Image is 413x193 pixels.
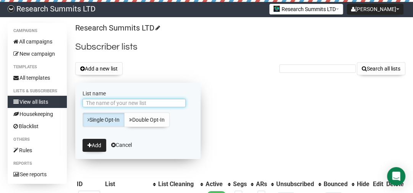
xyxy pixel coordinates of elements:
a: Housekeeping [8,108,67,120]
img: bccbfd5974049ef095ce3c15df0eef5a [8,5,15,12]
button: Add a new list [75,62,123,75]
div: List Cleaning [158,180,196,188]
li: Lists & subscribers [8,87,67,96]
a: Blacklist [8,120,67,132]
div: ID [77,180,102,188]
th: ARs: No sort applied, activate to apply an ascending sort [254,179,275,190]
div: ARs [256,180,267,188]
th: Active: No sort applied, activate to apply an ascending sort [204,179,231,190]
th: Segs: No sort applied, activate to apply an ascending sort [232,179,254,190]
li: Campaigns [8,26,67,35]
th: Unsubscribed: No sort applied, activate to apply an ascending sort [275,179,322,190]
label: List name [83,90,193,97]
img: 2.jpg [274,6,280,12]
div: Active [206,180,224,188]
a: All campaigns [8,35,67,48]
h2: Subscriber lists [75,40,405,54]
button: [PERSON_NAME] [347,4,403,14]
li: Others [8,135,67,144]
th: Delete: No sort applied, sorting is disabled [385,179,405,190]
div: Open Intercom Messenger [387,167,405,185]
div: Unsubscribed [276,180,314,188]
a: New campaign [8,48,67,60]
th: List Cleaning: No sort applied, activate to apply an ascending sort [157,179,204,190]
a: All templates [8,72,67,84]
a: Cancel [111,142,132,148]
th: Bounced: No sort applied, activate to apply an ascending sort [322,179,355,190]
div: Delete [386,180,404,188]
button: Research Summits LTD [269,4,343,14]
a: Rules [8,144,67,156]
a: View all lists [8,96,67,108]
button: Search all lists [357,62,405,75]
div: Edit [373,180,383,188]
th: Hide: No sort applied, sorting is disabled [355,179,371,190]
a: Research Summits LTD [75,23,159,32]
div: Bounced [324,180,348,188]
div: List [105,180,149,188]
a: See reports [8,168,67,180]
th: List: No sort applied, activate to apply an ascending sort [104,179,157,190]
div: Hide [357,180,369,188]
li: Reports [8,159,67,168]
li: Templates [8,63,67,72]
input: The name of your new list [83,99,186,107]
button: Add [83,139,106,152]
a: Single Opt-In [83,113,125,127]
a: Double Opt-In [124,113,170,127]
th: Edit: No sort applied, sorting is disabled [371,179,384,190]
th: ID: No sort applied, sorting is disabled [75,179,103,190]
div: Segs [233,180,247,188]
